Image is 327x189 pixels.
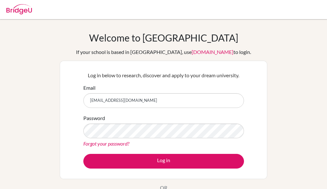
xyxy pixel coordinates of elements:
label: Password [83,114,105,122]
p: Log in below to research, discover and apply to your dream university. [83,72,244,79]
img: Bridge-U [6,4,32,14]
label: Email [83,84,95,92]
h1: Welcome to [GEOGRAPHIC_DATA] [89,32,238,43]
a: [DOMAIN_NAME] [192,49,233,55]
button: Log in [83,154,244,169]
div: If your school is based in [GEOGRAPHIC_DATA], use to login. [76,48,251,56]
a: Forgot your password? [83,140,129,147]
